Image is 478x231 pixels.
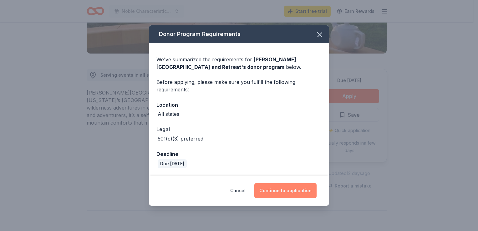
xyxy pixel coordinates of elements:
[158,159,187,168] div: Due [DATE]
[156,78,322,93] div: Before applying, please make sure you fulfill the following requirements:
[156,125,322,133] div: Legal
[230,183,246,198] button: Cancel
[156,101,322,109] div: Location
[158,135,203,142] div: 501(c)(3) preferred
[156,150,322,158] div: Deadline
[158,110,179,118] div: All states
[149,25,329,43] div: Donor Program Requirements
[254,183,317,198] button: Continue to application
[156,56,322,71] div: We've summarized the requirements for below.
